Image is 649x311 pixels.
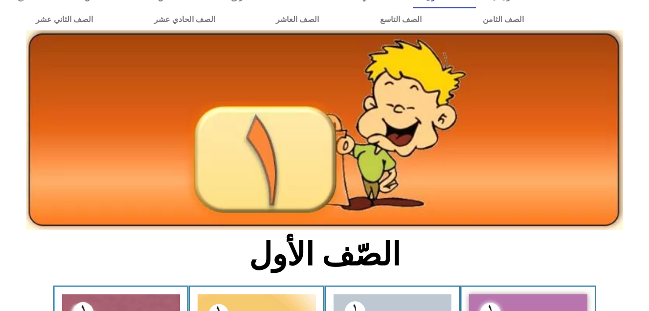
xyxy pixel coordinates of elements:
a: الصف الثامن [452,8,555,31]
a: الصف الحادي عشر [123,8,246,31]
h2: الصّف الأول [163,236,486,274]
a: الصف الثاني عشر [5,8,123,31]
a: الصف العاشر [246,8,350,31]
a: الصف التاسع [350,8,452,31]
